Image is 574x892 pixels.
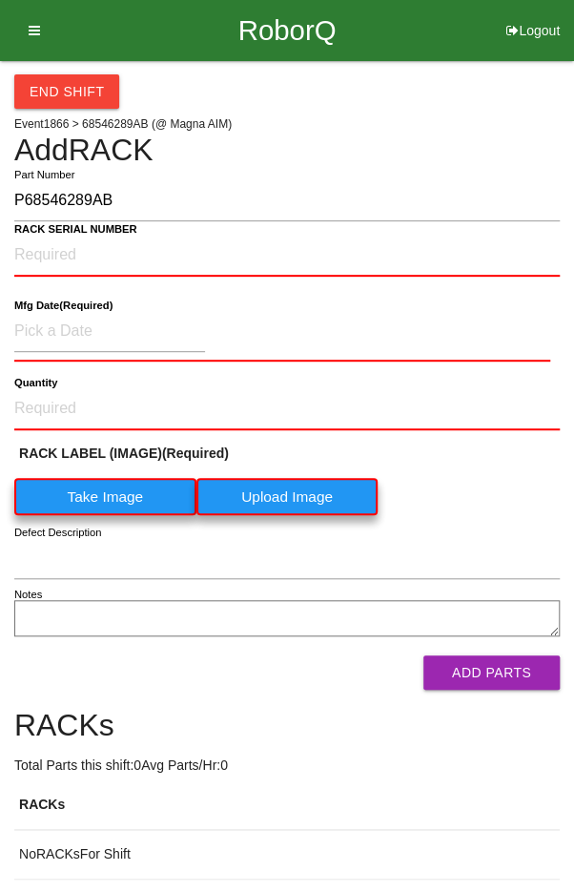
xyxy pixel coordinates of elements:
label: Defect Description [14,525,102,541]
button: End Shift [14,74,119,109]
label: Take Image [14,478,196,515]
td: No RACKs For Shift [14,830,560,880]
h4: Add RACK [14,134,560,167]
b: RACK SERIAL NUMBER [14,223,137,236]
p: Total Parts this shift: 0 Avg Parts/Hr: 0 [14,756,560,776]
input: Required [14,235,560,277]
input: Pick a Date [14,311,205,352]
span: Event 1866 > 68546289AB (@ Magna AIM) [14,117,232,131]
b: Quantity [14,377,57,389]
button: Add Parts [423,655,560,690]
b: RACK LABEL (IMAGE) (Required) [19,446,229,461]
b: Mfg Date (Required) [14,300,113,312]
h4: RACKs [14,709,560,742]
input: Required [14,180,560,221]
input: Required [14,388,560,430]
label: Notes [14,587,42,603]
label: Part Number [14,167,74,183]
label: Upload Image [196,478,379,515]
th: RACKs [14,780,560,830]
